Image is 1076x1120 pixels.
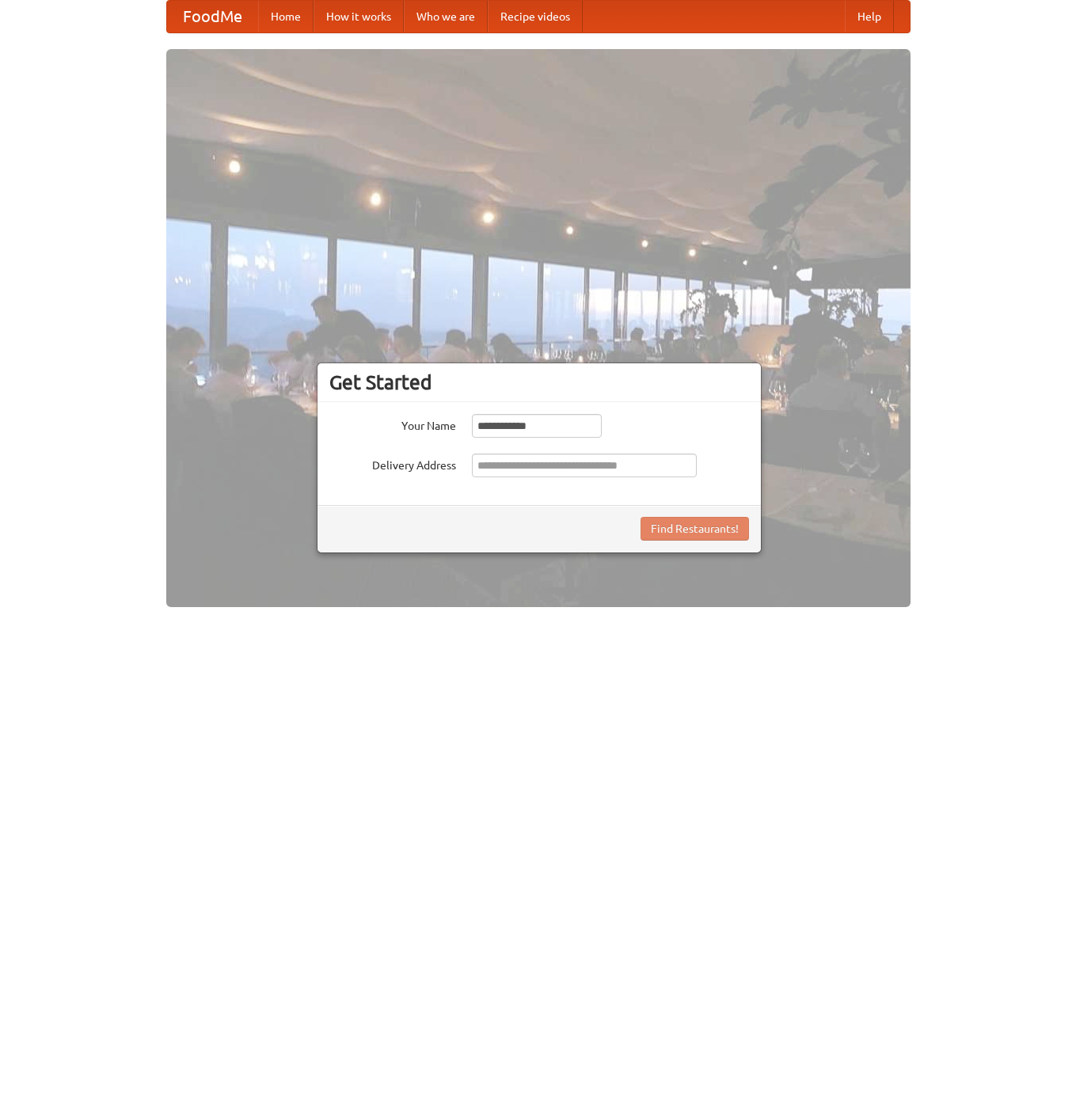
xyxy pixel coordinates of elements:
[641,517,749,541] button: Find Restaurants!
[329,370,749,394] h3: Get Started
[167,1,258,32] a: FoodMe
[488,1,583,32] a: Recipe videos
[258,1,314,32] a: Home
[329,414,456,434] label: Your Name
[329,454,456,473] label: Delivery Address
[845,1,894,32] a: Help
[404,1,488,32] a: Who we are
[314,1,404,32] a: How it works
